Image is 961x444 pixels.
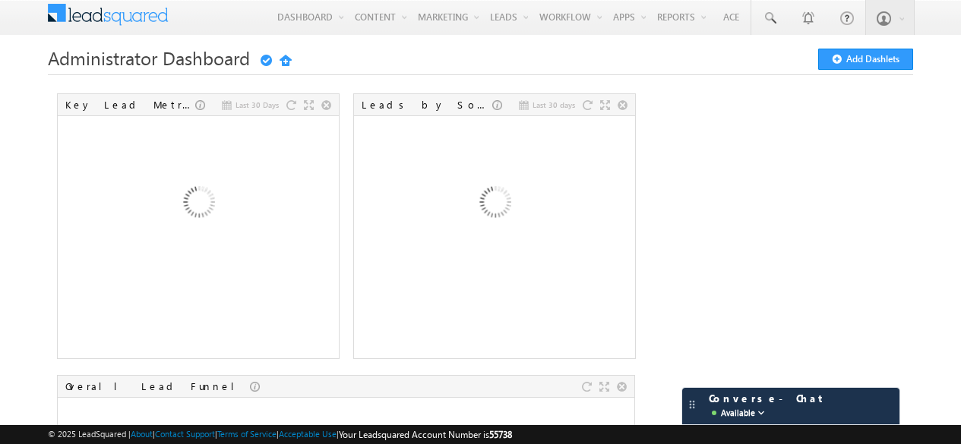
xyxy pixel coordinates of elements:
div: Overall Lead Funnel [65,379,250,393]
span: Your Leadsquared Account Number is [339,429,512,440]
a: Terms of Service [217,429,277,439]
span: Administrator Dashboard [48,46,250,70]
span: Available [721,405,755,420]
img: carter-drag [686,398,698,411]
img: Loading... [116,123,280,286]
button: Add Dashlets [818,49,913,70]
img: Custom Logo [48,4,169,26]
a: Contact Support [155,429,215,439]
img: Loading... [413,123,576,286]
span: 55738 [489,429,512,440]
span: Converse - Chat [709,392,825,420]
div: Leads by Sources [362,98,492,112]
div: Key Lead Metrics [65,98,195,112]
span: Last 30 days [533,98,575,112]
span: © 2025 LeadSquared | | | | | [48,427,512,442]
img: down-arrow [755,407,767,419]
a: Acceptable Use [279,429,337,439]
a: About [131,429,153,439]
span: Last 30 Days [236,98,279,112]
